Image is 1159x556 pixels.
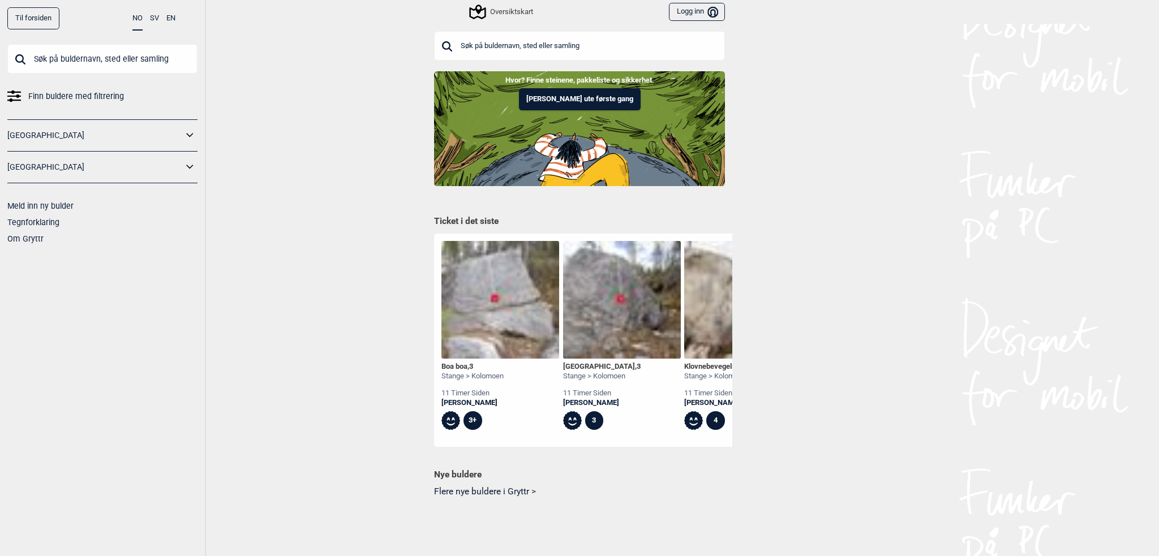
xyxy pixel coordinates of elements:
[563,398,641,408] a: [PERSON_NAME]
[441,372,504,381] div: Stange > Kolomoen
[28,88,124,105] span: Finn buldere med filtrering
[166,7,175,29] button: EN
[434,71,725,186] img: Indoor to outdoor
[519,88,641,110] button: [PERSON_NAME] ute første gang
[563,362,641,372] div: [GEOGRAPHIC_DATA] ,
[706,411,725,430] div: 4
[7,201,74,210] a: Meld inn ny bulder
[7,7,59,29] a: Til forsiden
[441,398,504,408] a: [PERSON_NAME]
[7,88,198,105] a: Finn buldere med filtrering
[469,362,473,370] span: 3
[563,372,641,381] div: Stange > Kolomoen
[471,5,533,19] div: Oversiktskart
[8,75,1151,86] p: Hvor? Finne steinene, pakkeliste og sikkerhet.
[7,218,59,227] a: Tegnforklaring
[684,372,749,381] div: Stange > Kolomoen
[150,7,159,29] button: SV
[441,362,504,372] div: Boa boa ,
[7,127,183,144] a: [GEOGRAPHIC_DATA]
[441,389,504,398] div: 11 timer siden
[637,362,641,370] span: 3
[434,484,725,501] button: Flere nye buldere i Gryttr >
[132,7,143,31] button: NO
[669,3,725,21] button: Logg inn
[684,362,749,372] div: Klovnebevegelsen ,
[7,234,44,243] a: Om Gryttr
[563,241,681,359] img: Porto
[434,31,725,61] input: Søk på buldernavn, sted eller samling
[434,215,725,228] h1: Ticket i det siste
[684,398,749,408] a: [PERSON_NAME]
[434,469,725,480] h1: Nye buldere
[684,241,802,359] img: Klovnebevegelsen
[563,389,641,398] div: 11 timer siden
[684,389,749,398] div: 11 timer siden
[7,44,198,74] input: Søk på buldernavn, sted eller samling
[7,159,183,175] a: [GEOGRAPHIC_DATA]
[441,241,559,359] img: Boa boa
[463,411,482,430] div: 3+
[585,411,604,430] div: 3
